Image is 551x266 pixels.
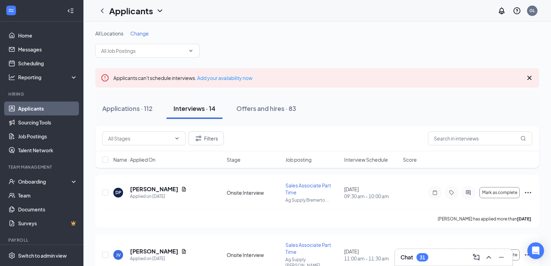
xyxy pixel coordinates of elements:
button: ComposeMessage [471,252,482,263]
svg: Note [431,190,439,195]
span: 09:30 am - 10:00 am [344,193,399,200]
span: Score [403,156,417,163]
h5: [PERSON_NAME] [130,185,178,193]
button: Mark as complete [479,187,520,198]
a: Messages [18,42,78,56]
h5: [PERSON_NAME] [130,248,178,255]
div: Open Intercom Messenger [527,242,544,259]
span: 11:00 am - 11:30 am [344,255,399,262]
h3: Chat [400,253,413,261]
div: Onsite Interview [227,189,281,196]
a: Documents [18,202,78,216]
a: Scheduling [18,56,78,70]
svg: ChevronDown [174,136,180,141]
p: Ag Supply Bremerto ... [285,197,340,203]
a: Add your availability now [197,75,252,81]
a: Team [18,188,78,202]
div: 31 [420,255,425,260]
button: Filter Filters [188,131,224,145]
svg: Document [181,249,187,254]
span: Change [130,30,149,37]
svg: Cross [525,74,534,82]
svg: MagnifyingGlass [520,136,526,141]
a: Home [18,29,78,42]
svg: Tag [447,190,456,195]
p: [PERSON_NAME] has applied more than . [438,216,532,222]
button: ChevronUp [483,252,494,263]
svg: ChevronUp [485,253,493,261]
input: All Stages [108,135,171,142]
svg: WorkstreamLogo [8,7,15,14]
div: Interviews · 14 [173,104,216,113]
svg: Document [181,186,187,192]
svg: Analysis [8,74,15,81]
svg: ActiveChat [464,190,472,195]
div: Reporting [18,74,78,81]
span: All Locations [95,30,123,37]
svg: UserCheck [8,178,15,185]
h1: Applicants [109,5,153,17]
svg: Filter [194,134,203,143]
a: Sourcing Tools [18,115,78,129]
svg: Ellipses [524,251,532,259]
div: Onsite Interview [227,251,281,258]
div: Switch to admin view [18,252,67,259]
span: Job posting [285,156,311,163]
a: SurveysCrown [18,216,78,230]
span: Sales Associate Part Time [285,242,331,255]
div: Onboarding [18,178,72,185]
a: Job Postings [18,129,78,143]
div: Applied on [DATE] [130,193,187,200]
svg: Ellipses [524,188,532,197]
div: Applications · 112 [102,104,153,113]
span: Mark as complete [482,190,517,195]
input: Search in interviews [428,131,532,145]
span: Interview Schedule [344,156,388,163]
span: Sales Associate Part Time [285,182,331,195]
div: Hiring [8,91,76,97]
span: Name · Applied On [113,156,155,163]
input: All Job Postings [101,47,185,55]
svg: ChevronDown [156,7,164,15]
b: [DATE] [517,216,531,221]
svg: ChevronLeft [98,7,106,15]
div: [DATE] [344,186,399,200]
svg: QuestionInfo [513,7,521,15]
div: JV [116,252,121,258]
svg: ChevronDown [188,48,194,54]
div: GL [529,8,535,14]
svg: Notifications [497,7,506,15]
svg: Settings [8,252,15,259]
svg: Error [101,74,109,82]
span: Stage [227,156,241,163]
div: Applied on [DATE] [130,255,187,262]
svg: Minimize [497,253,505,261]
div: Team Management [8,164,76,170]
div: Payroll [8,237,76,243]
button: Minimize [496,252,507,263]
span: Applicants can't schedule interviews. [113,75,252,81]
div: [DATE] [344,248,399,262]
a: Applicants [18,102,78,115]
div: Offers and hires · 83 [236,104,296,113]
div: DP [115,190,121,195]
svg: Collapse [67,7,74,14]
svg: ComposeMessage [472,253,480,261]
a: Talent Network [18,143,78,157]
